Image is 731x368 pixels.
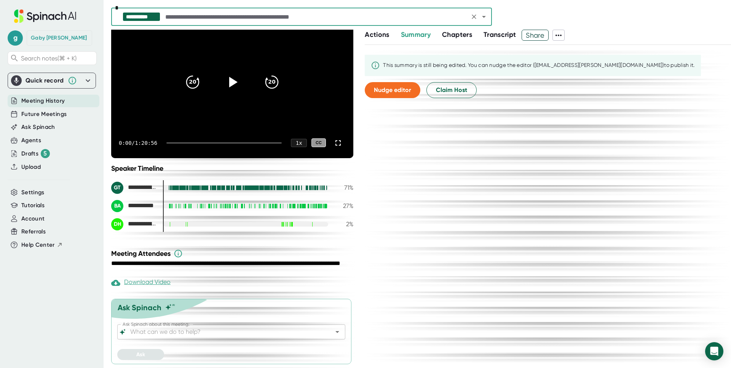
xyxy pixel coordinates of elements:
div: Drafts [21,149,50,158]
button: Chapters [442,30,472,40]
div: Quick record [11,73,93,88]
div: Ask Spinach [118,303,161,312]
div: 2 % [334,220,353,228]
button: Future Meetings [21,110,67,119]
button: Meeting History [21,97,65,105]
div: BA [111,200,123,212]
button: Transcript [484,30,516,40]
div: Open Intercom Messenger [705,342,723,360]
button: Nudge editor [365,82,420,98]
button: Ask [117,349,164,360]
div: Gabriela Terrazas [111,182,157,194]
button: Drafts 5 [21,149,50,158]
div: 5 [41,149,50,158]
button: Referrals [21,227,46,236]
button: Settings [21,188,45,197]
span: Summary [401,30,431,39]
div: Meeting Attendees [111,249,355,258]
div: Speaker Timeline [111,164,353,173]
div: Quick record [26,77,64,84]
div: 0:00 / 1:20:56 [119,140,157,146]
button: Upload [21,163,41,171]
span: Actions [365,30,389,39]
div: DH [111,218,123,230]
div: 27 % [334,202,353,209]
button: Claim Host [426,82,477,98]
span: Share [522,29,548,42]
div: Gaby Terrazas [31,35,87,41]
div: 1 x [291,139,307,147]
span: Chapters [442,30,472,39]
button: Tutorials [21,201,45,210]
button: Agents [21,136,41,145]
button: Account [21,214,45,223]
span: Transcript [484,30,516,39]
input: What can we do to help? [129,327,321,337]
div: GT [111,182,123,194]
div: DAYANA HERNANDEZ [111,218,157,230]
button: Share [522,30,549,41]
span: Help Center [21,241,55,249]
span: g [8,30,23,46]
button: Open [332,327,343,337]
div: CC [311,138,326,147]
button: Ask Spinach [21,123,55,132]
button: Clear [469,11,479,22]
button: Help Center [21,241,63,249]
div: 71 % [334,184,353,191]
button: Open [479,11,489,22]
div: This summary is still being edited. You can nudge the editor ([EMAIL_ADDRESS][PERSON_NAME][DOMAIN... [383,62,694,69]
button: Summary [401,30,431,40]
span: Search notes (⌘ + K) [21,55,77,62]
span: Nudge editor [374,86,411,94]
button: Actions [365,30,389,40]
span: Ask [136,351,145,358]
span: Claim Host [436,86,467,95]
div: Brian Adams [111,200,157,212]
div: Download Video [111,278,171,287]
